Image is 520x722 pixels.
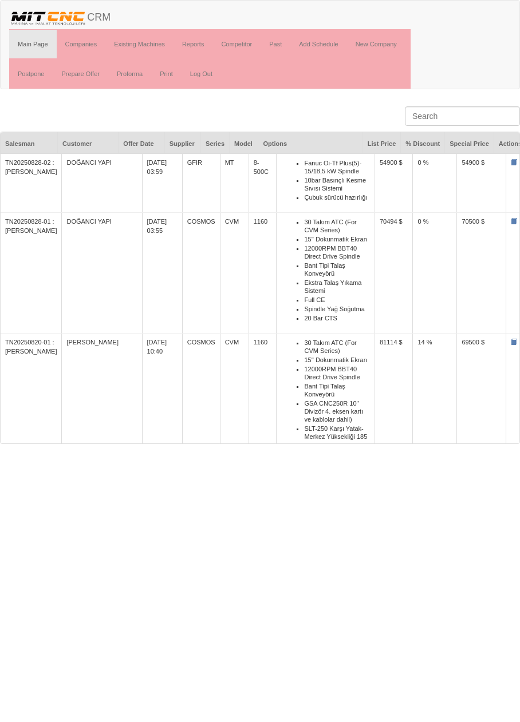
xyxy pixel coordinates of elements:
[1,213,62,334] td: TN20250828-01 : [PERSON_NAME]
[304,355,370,364] li: 15'' Dokunmatik Ekran
[405,106,520,126] input: Search
[142,334,182,530] td: [DATE] 10:40
[1,1,119,29] a: CRM
[457,153,506,213] td: 54900 $
[182,59,221,88] a: Log Out
[304,158,370,176] li: Fanuc Oi-Tf Plus(5)- 15/18,5 kW Spindle
[304,235,370,244] li: 15'' Dokunmatik Ekran
[304,424,370,449] li: SLT-250 Karşı Yatak-Merkez Yüksekliği 185 mm
[249,153,277,213] td: 8-500C
[375,153,413,213] td: 54900 $
[220,334,249,530] td: CVM
[413,153,457,213] td: 0 %
[413,334,457,530] td: 14 %
[62,213,142,334] td: DOĞANCI YAPI
[182,334,220,530] td: COSMOS
[304,261,370,278] li: Bant Tipi Talaş Konveyörü
[9,59,53,88] a: Postpone
[220,213,249,334] td: CVM
[220,153,249,213] td: MT
[151,59,182,88] a: Print
[119,132,164,155] div: Offer Date
[212,30,261,58] a: Competitor
[304,364,370,382] li: 12000RPM BBT40 Direct Drive Spindle
[201,132,229,155] div: Series
[9,9,87,26] img: header.png
[413,213,457,334] td: 0 %
[304,314,370,323] li: 20 Bar CTS
[105,30,174,58] a: Existing Machines
[165,132,200,155] div: Supplier
[304,295,370,304] li: Full CE
[62,153,142,213] td: DOĞANCI YAPI
[249,213,277,334] td: 1160
[304,399,370,424] li: GSA CNC250R 10'' Divizör 4. eksen kartı ve kablolar dahil)
[457,213,506,334] td: 70500 $
[1,132,57,155] div: Salesman
[375,213,413,334] td: 70494 $
[108,59,151,88] a: Proforma
[304,244,370,261] li: 12000RPM BBT40 Direct Drive Spindle
[174,30,213,58] a: Reports
[304,304,370,314] li: Spindle Yağ Soğutma
[142,153,182,213] td: [DATE] 03:59
[58,132,118,155] div: Customer
[304,278,370,295] li: Ekstra Talaş Yıkama Sistemi
[401,132,444,155] div: % Discount
[304,217,370,235] li: 30 Takım ATC (For CVM Series)
[57,30,106,58] a: Companies
[457,334,506,530] td: 69500 $
[9,30,57,58] a: Main Page
[62,334,142,530] td: [PERSON_NAME]
[230,132,258,155] div: Model
[182,153,220,213] td: GFIR
[347,30,405,58] a: New Company
[304,176,370,193] li: 10bar Basınçlı Kesme Sıvısı Sistemi
[304,193,370,202] li: Çubuk sürücü hazırlığı
[182,213,220,334] td: COSMOS
[375,334,413,530] td: 81114 $
[53,59,108,88] a: Prepare Offer
[290,30,347,58] a: Add Schedule
[1,334,62,530] td: TN20250820-01 : [PERSON_NAME]
[304,338,370,355] li: 30 Takım ATC (For CVM Series)
[304,382,370,399] li: Bant Tipi Talaş Konveyörü
[261,30,290,58] a: Past
[249,334,277,530] td: 1160
[258,132,362,155] div: Options
[1,153,62,213] td: TN20250828-02 : [PERSON_NAME]
[363,132,401,155] div: List Price
[445,132,494,155] div: Special Price
[142,213,182,334] td: [DATE] 03:55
